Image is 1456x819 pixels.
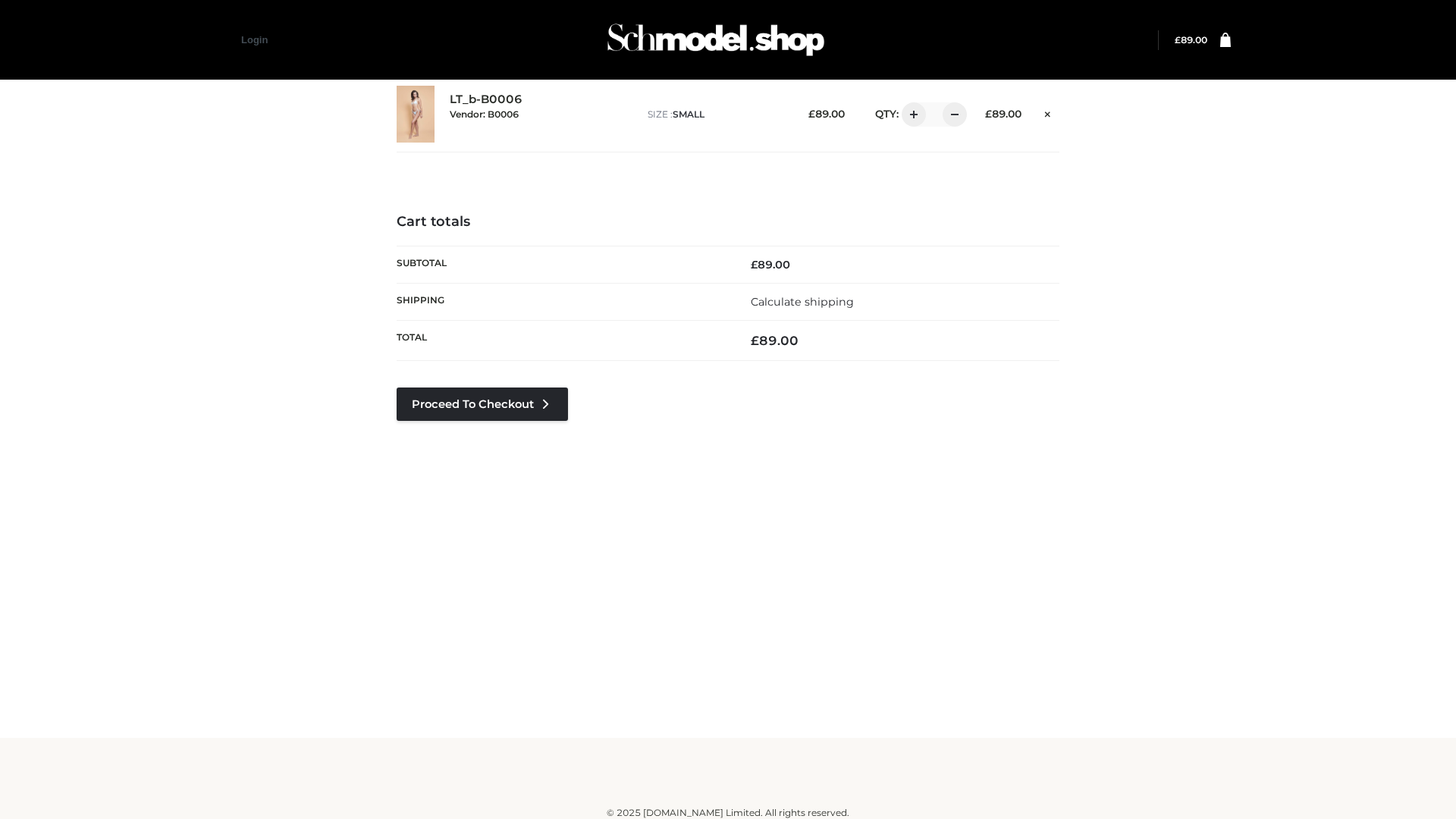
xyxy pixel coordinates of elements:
th: Subtotal [397,246,728,283]
img: Schmodel Admin 964 [602,10,830,70]
span: £ [751,258,758,271]
th: Total [397,321,728,361]
th: Shipping [397,283,728,320]
small: Vendor: B0006 [450,108,519,120]
div: LT_b-B0006 [450,93,632,135]
span: £ [985,108,992,120]
a: Remove this item [1037,102,1059,122]
span: SMALL [673,108,704,120]
span: £ [808,108,815,120]
bdi: 89.00 [1175,34,1207,45]
a: £89.00 [1175,34,1207,45]
bdi: 89.00 [751,333,799,348]
bdi: 89.00 [808,108,845,120]
bdi: 89.00 [985,108,1021,120]
a: Login [241,34,268,45]
span: £ [1175,34,1181,45]
h4: Cart totals [397,214,1059,231]
a: Calculate shipping [751,295,854,309]
div: QTY: [860,102,962,127]
span: £ [751,333,759,348]
p: size : [648,108,785,121]
bdi: 89.00 [751,258,790,271]
a: Proceed to Checkout [397,388,568,421]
